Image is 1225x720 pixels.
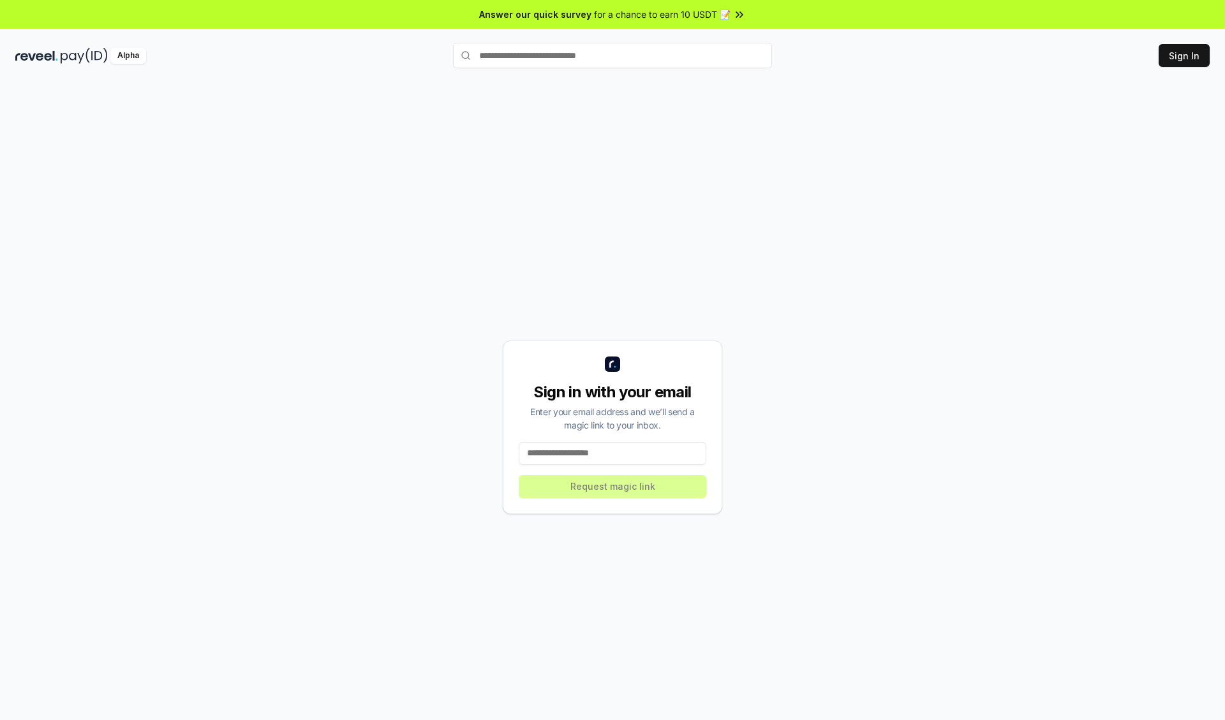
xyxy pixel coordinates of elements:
img: reveel_dark [15,48,58,64]
span: for a chance to earn 10 USDT 📝 [594,8,731,21]
span: Answer our quick survey [479,8,591,21]
img: logo_small [605,356,620,372]
div: Alpha [110,48,146,64]
img: pay_id [61,48,108,64]
div: Enter your email address and we’ll send a magic link to your inbox. [519,405,706,432]
button: Sign In [1159,44,1210,67]
div: Sign in with your email [519,382,706,402]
